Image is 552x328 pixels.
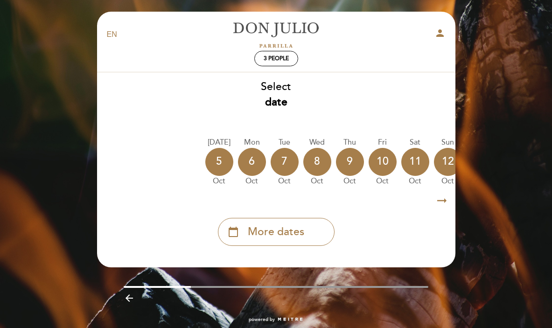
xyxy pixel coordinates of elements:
div: Oct [434,176,462,187]
div: [DATE] [205,137,233,148]
div: Oct [369,176,397,187]
i: arrow_right_alt [435,191,449,211]
div: Oct [303,176,331,187]
div: Mon [238,137,266,148]
div: 6 [238,148,266,176]
button: person [434,28,446,42]
div: Oct [401,176,429,187]
i: calendar_today [228,224,239,240]
div: Wed [303,137,331,148]
i: arrow_backward [124,293,135,304]
div: 10 [369,148,397,176]
div: 8 [303,148,331,176]
div: 7 [271,148,299,176]
div: Oct [336,176,364,187]
div: 5 [205,148,233,176]
div: Tue [271,137,299,148]
b: date [265,96,287,109]
div: Thu [336,137,364,148]
div: Oct [205,176,233,187]
div: 11 [401,148,429,176]
div: Sat [401,137,429,148]
div: 12 [434,148,462,176]
div: 9 [336,148,364,176]
i: person [434,28,446,39]
span: 3 people [264,55,289,62]
div: Select [97,79,456,110]
div: Fri [369,137,397,148]
div: Oct [271,176,299,187]
a: [PERSON_NAME] [218,22,335,48]
img: MEITRE [277,317,304,322]
div: Oct [238,176,266,187]
a: powered by [249,316,304,323]
div: Sun [434,137,462,148]
span: More dates [248,224,304,240]
span: powered by [249,316,275,323]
